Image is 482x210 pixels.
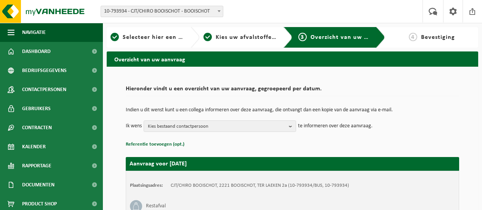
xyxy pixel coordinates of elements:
[22,99,51,118] span: Gebruikers
[107,51,478,66] h2: Overzicht van uw aanvraag
[22,42,51,61] span: Dashboard
[130,161,187,167] strong: Aanvraag voor [DATE]
[22,137,46,156] span: Kalender
[409,33,417,41] span: 4
[22,61,67,80] span: Bedrijfsgegevens
[311,34,391,40] span: Overzicht van uw aanvraag
[298,120,373,132] p: te informeren over deze aanvraag.
[421,34,455,40] span: Bevestiging
[101,6,223,17] span: 10-793934 - CJT/CHIRO BOOISCHOT - BOOISCHOT
[22,80,66,99] span: Contactpersonen
[126,86,459,96] h2: Hieronder vindt u een overzicht van uw aanvraag, gegroepeerd per datum.
[144,120,296,132] button: Kies bestaand contactpersoon
[216,34,320,40] span: Kies uw afvalstoffen en recipiënten
[148,121,286,132] span: Kies bestaand contactpersoon
[126,120,142,132] p: Ik wens
[123,34,205,40] span: Selecteer hier een vestiging
[110,33,184,42] a: 1Selecteer hier een vestiging
[203,33,277,42] a: 2Kies uw afvalstoffen en recipiënten
[171,183,349,189] td: CJT/CHIRO BOOISCHOT, 2221 BOOISCHOT, TER LAEKEN 2a (10-793934/BUS, 10-793934)
[22,175,54,194] span: Documenten
[130,183,163,188] strong: Plaatsingsadres:
[298,33,307,41] span: 3
[126,139,184,149] button: Referentie toevoegen (opt.)
[203,33,212,41] span: 2
[126,107,459,113] p: Indien u dit wenst kunt u een collega informeren over deze aanvraag, die ontvangt dan een kopie v...
[22,118,52,137] span: Contracten
[110,33,119,41] span: 1
[22,23,46,42] span: Navigatie
[22,156,51,175] span: Rapportage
